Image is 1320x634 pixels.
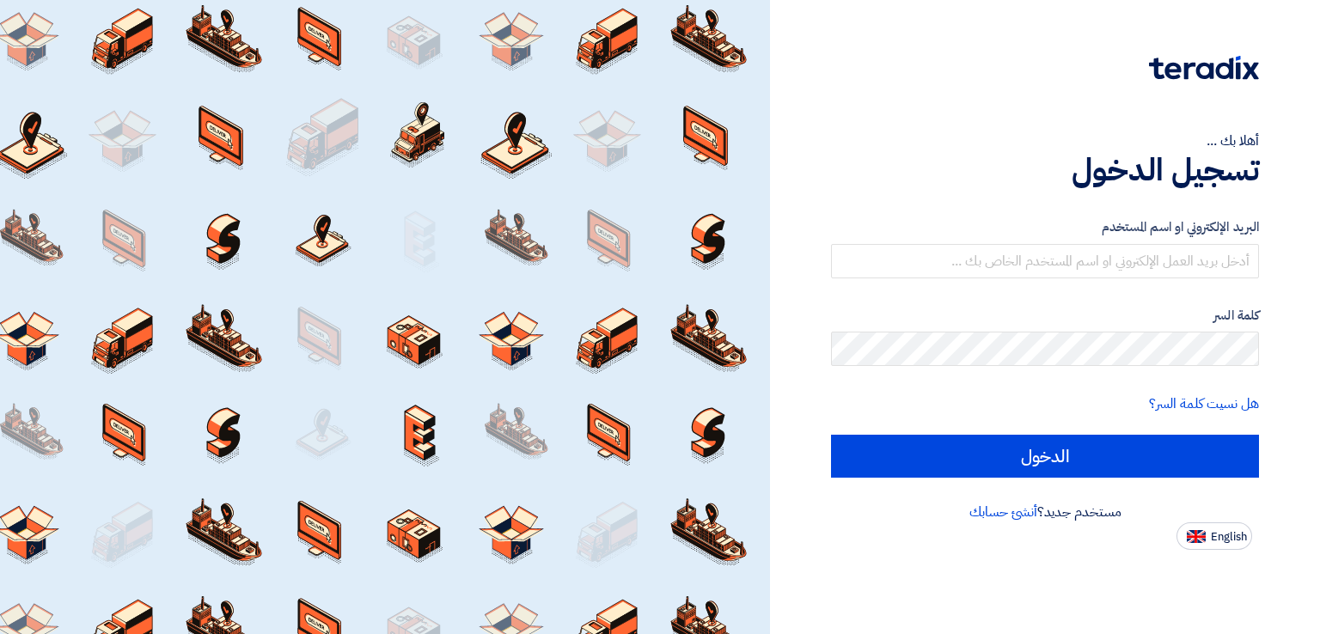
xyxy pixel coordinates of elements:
[969,502,1037,522] a: أنشئ حسابك
[831,131,1259,151] div: أهلا بك ...
[1149,56,1259,80] img: Teradix logo
[831,217,1259,237] label: البريد الإلكتروني او اسم المستخدم
[831,306,1259,326] label: كلمة السر
[1176,522,1252,550] button: English
[1187,530,1206,543] img: en-US.png
[1211,531,1247,543] span: English
[1149,393,1259,414] a: هل نسيت كلمة السر؟
[831,244,1259,278] input: أدخل بريد العمل الإلكتروني او اسم المستخدم الخاص بك ...
[831,435,1259,478] input: الدخول
[831,502,1259,522] div: مستخدم جديد؟
[831,151,1259,189] h1: تسجيل الدخول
